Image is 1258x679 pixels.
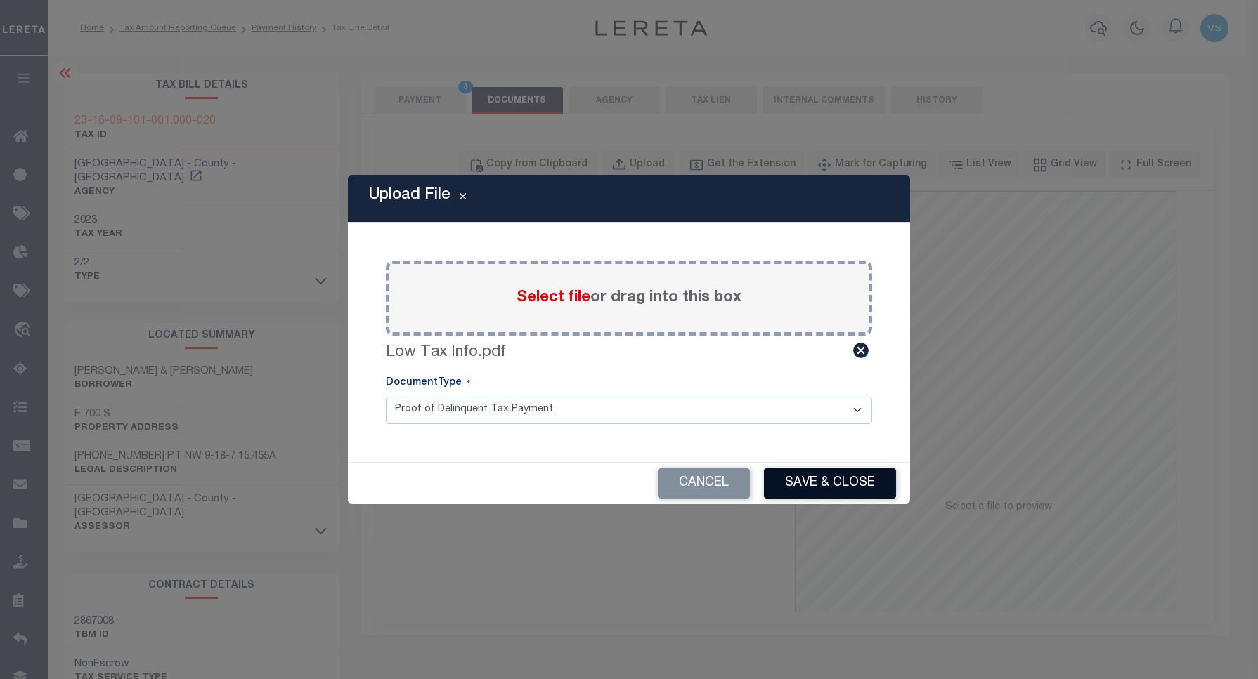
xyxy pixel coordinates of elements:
label: or drag into this box [517,286,741,310]
label: Low Tax Info.pdf [386,341,506,364]
button: Close [450,190,475,207]
label: DocumentType [386,376,470,391]
button: Cancel [658,468,750,499]
button: Save & Close [764,468,896,499]
span: Select file [517,290,590,305]
h5: Upload File [369,186,450,204]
